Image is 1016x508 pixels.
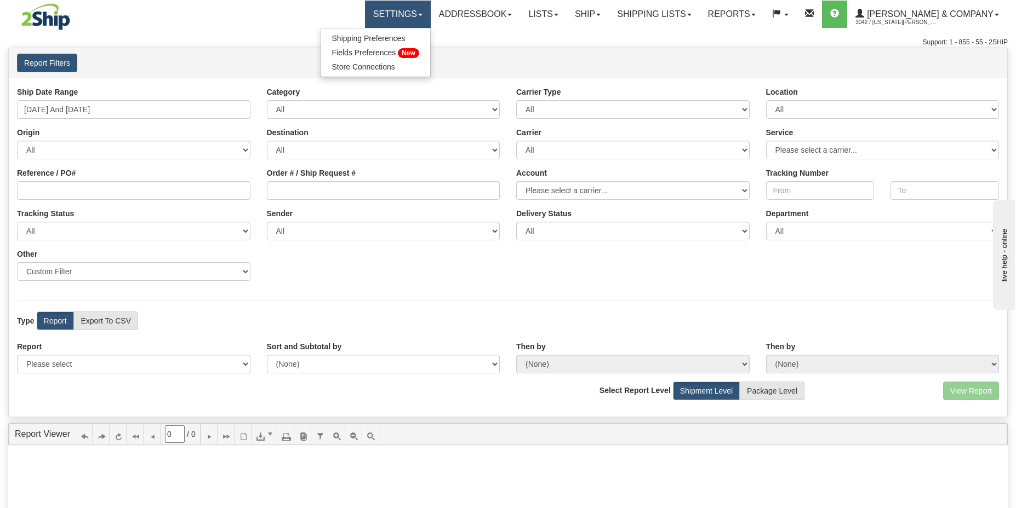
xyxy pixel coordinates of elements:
img: logo3042.jpg [8,3,83,31]
input: To [891,181,999,200]
button: Report Filters [17,54,77,72]
label: Account [516,168,547,178]
div: live help - online [8,9,101,18]
label: Location [766,86,798,97]
label: Package Level [740,382,804,400]
label: Tracking Number [766,168,829,178]
label: Sort and Subtotal by [267,341,342,352]
span: 0 [191,429,196,440]
label: Service [766,127,794,138]
a: Report Viewer [15,429,70,438]
a: [PERSON_NAME] & Company 3042 / [US_STATE][PERSON_NAME] [847,1,1007,28]
label: Please ensure data set in report has been RECENTLY tracked from your Shipment History [516,208,572,219]
span: New [398,48,419,58]
input: From [766,181,875,200]
span: Fields Preferences [332,48,396,57]
label: Destination [267,127,309,138]
select: Please ensure data set in report has been RECENTLY tracked from your Shipment History [516,222,750,240]
label: Report [17,341,42,352]
span: / [187,429,189,440]
label: Carrier [516,127,541,138]
label: Then by [766,341,796,352]
label: Ship Date Range [17,86,78,97]
span: 3042 / [US_STATE][PERSON_NAME] [855,17,938,28]
span: Store Connections [332,62,395,71]
label: Select Report Level [600,385,671,396]
a: Fields Preferences New [321,45,430,60]
label: Export To CSV [73,311,138,330]
label: Origin [17,127,39,138]
a: Settings [365,1,431,28]
a: Reports [700,1,764,28]
label: Type [17,315,35,326]
a: Shipping Preferences [321,31,430,45]
label: Category [267,86,300,97]
button: View Report [943,382,999,400]
a: Shipping lists [609,1,699,28]
label: Order # / Ship Request # [267,168,356,178]
label: Carrier Type [516,86,561,97]
a: Lists [520,1,566,28]
a: Ship [567,1,609,28]
a: Addressbook [431,1,521,28]
label: Reference / PO# [17,168,76,178]
label: Sender [267,208,293,219]
label: Then by [516,341,546,352]
span: Shipping Preferences [332,34,406,43]
label: Shipment Level [673,382,740,400]
div: Support: 1 - 855 - 55 - 2SHIP [8,38,1008,47]
label: Department [766,208,809,219]
label: Report [37,311,74,330]
span: [PERSON_NAME] & Company [864,9,994,19]
label: Tracking Status [17,208,74,219]
label: Other [17,249,37,259]
a: Store Connections [321,60,430,74]
iframe: chat widget [991,198,1015,310]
